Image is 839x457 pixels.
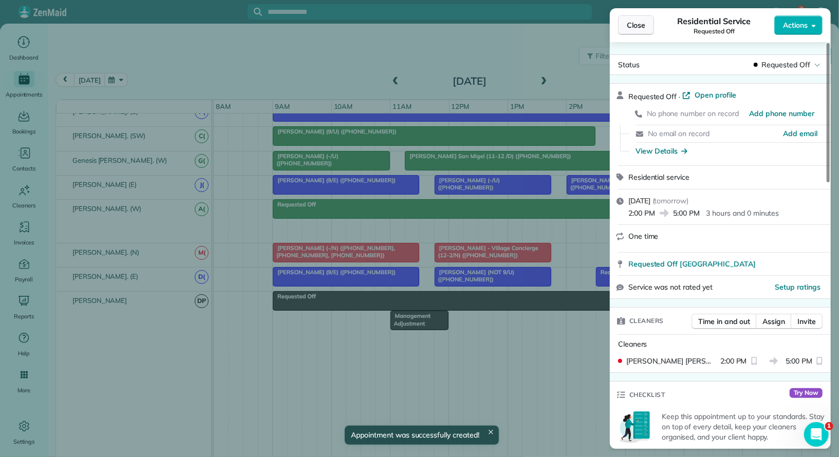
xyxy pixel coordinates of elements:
[786,356,813,366] span: 5:00 PM
[695,90,736,100] span: Open profile
[775,282,821,292] span: Setup ratings
[797,316,816,327] span: Invite
[628,208,655,218] span: 2:00 PM
[756,314,792,329] button: Assign
[618,60,640,69] span: Status
[618,15,654,35] button: Close
[652,196,689,205] span: ( tomorrow )
[628,259,756,269] span: Requested Off [GEOGRAPHIC_DATA]
[775,282,821,292] button: Setup ratings
[783,20,808,30] span: Actions
[677,15,751,27] span: Residential Service
[791,314,823,329] button: Invite
[698,316,750,327] span: Time in and out
[628,282,713,293] span: Service was not rated yet
[674,208,700,218] span: 5:00 PM
[628,232,659,241] span: One time
[629,390,665,400] span: Checklist
[345,426,499,445] div: Appointment was successfully created!
[647,109,739,118] span: No phone number on record
[628,173,689,182] span: Residential service
[762,60,811,70] span: Requested Off
[677,92,683,101] span: ·
[790,388,823,398] span: Try Now
[636,146,687,156] button: View Details
[762,316,785,327] span: Assign
[662,411,825,442] p: Keep this appointment up to your standards. Stay on top of every detail, keep your cleaners organ...
[692,314,757,329] button: Time in and out
[825,422,833,430] span: 1
[618,339,647,349] span: Cleaners
[706,208,779,218] p: 3 hours and 0 minutes
[628,92,677,101] span: Requested Off
[720,356,747,366] span: 2:00 PM
[628,259,825,269] a: Requested Off [GEOGRAPHIC_DATA]
[750,108,814,119] a: Add phone number
[628,196,650,205] span: [DATE]
[694,27,735,35] span: Requested Off
[648,129,710,138] span: No email on record
[626,356,716,366] span: [PERSON_NAME] [PERSON_NAME]. (N)
[783,128,817,139] a: Add email
[627,20,645,30] span: Close
[682,90,736,100] a: Open profile
[629,316,664,326] span: Cleaners
[804,422,829,447] iframe: Intercom live chat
